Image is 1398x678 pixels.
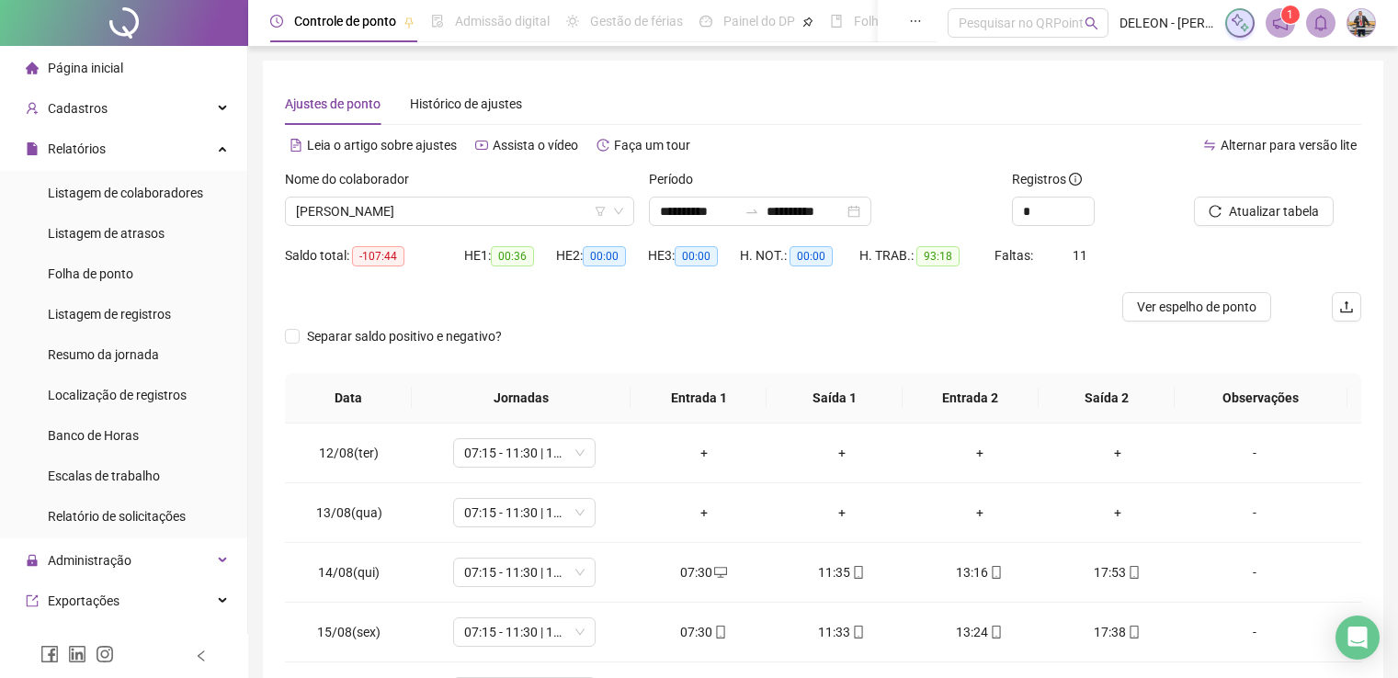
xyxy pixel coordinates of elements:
span: Resumo da jornada [48,347,159,362]
span: DELEON - [PERSON_NAME] [1120,13,1214,33]
span: 14/08(qui) [318,565,380,580]
sup: 1 [1281,6,1300,24]
span: desktop [712,566,727,579]
div: + [650,503,758,523]
div: 07:30 [650,622,758,642]
th: Saída 1 [767,373,903,424]
th: Saída 2 [1039,373,1175,424]
span: Assista o vídeo [493,138,578,153]
span: youtube [475,139,488,152]
span: Página inicial [48,61,123,75]
span: Cadastros [48,101,108,116]
label: Período [649,169,705,189]
span: Relatório de solicitações [48,509,186,524]
div: + [1063,443,1172,463]
span: 00:00 [790,246,833,266]
span: Separar saldo positivo e negativo? [300,326,509,346]
span: user-add [26,102,39,115]
div: - [1200,562,1309,582]
span: search [1085,17,1098,30]
span: mobile [988,566,1003,579]
span: 07:15 - 11:30 | 13:00 - 17:30 [464,439,585,467]
span: Registros [1012,169,1082,189]
span: reload [1209,205,1222,218]
div: 11:35 [788,562,896,582]
span: Leia o artigo sobre ajustes [307,138,457,153]
span: Folha de pagamento [854,14,972,28]
span: left [195,650,208,662]
button: Ver espelho de ponto [1122,292,1271,322]
span: Folha de ponto [48,266,133,281]
span: 13/08(qua) [316,505,382,520]
span: Controle de ponto [294,14,396,28]
span: mobile [850,626,865,638]
div: HE 3: [648,245,740,266]
span: clock-circle [270,15,283,28]
span: Escalas de trabalho [48,469,160,483]
span: Observações [1189,388,1333,408]
div: 13:24 [926,622,1034,642]
span: info-circle [1069,173,1082,186]
span: mobile [1126,626,1141,638]
span: dashboard [699,15,712,28]
span: 07:15 - 11:30 | 13:00 - 17:30 [464,499,585,526]
span: Ver espelho de ponto [1137,297,1256,317]
div: 17:38 [1063,622,1172,642]
span: file-text [290,139,302,152]
span: pushpin [802,17,813,28]
span: Exportações [48,593,119,608]
span: 00:00 [675,246,718,266]
span: Banco de Horas [48,428,139,443]
div: H. NOT.: [740,245,859,266]
span: home [26,62,39,74]
span: history [597,139,609,152]
div: + [788,503,896,523]
div: 11:33 [788,622,896,642]
span: 00:00 [583,246,626,266]
img: 5595 [1347,9,1375,37]
span: 15/08(sex) [317,625,381,639]
span: MATHEUS SILVA MAGALHAES [296,198,623,225]
th: Jornadas [412,373,631,424]
span: Painel do DP [723,14,795,28]
div: + [788,443,896,463]
span: mobile [988,626,1003,638]
th: Data [285,373,412,424]
div: 17:53 [1063,562,1172,582]
th: Entrada 1 [631,373,767,424]
span: lock [26,554,39,567]
img: sparkle-icon.fc2bf0ac1784a2077858766a79e2daf3.svg [1230,13,1250,33]
span: -107:44 [352,246,404,266]
div: H. TRAB.: [859,245,994,266]
label: Nome do colaborador [285,169,421,189]
th: Observações [1175,373,1347,424]
div: - [1200,622,1309,642]
span: mobile [712,626,727,638]
span: Admissão digital [455,14,550,28]
span: file-done [431,15,444,28]
span: Listagem de registros [48,307,171,322]
span: Localização de registros [48,388,187,402]
span: filter [595,206,606,217]
th: Entrada 2 [903,373,1039,424]
span: 11 [1073,248,1087,263]
span: 00:36 [491,246,534,266]
div: + [650,443,758,463]
span: swap [1203,139,1216,152]
span: mobile [1126,566,1141,579]
span: file [26,142,39,155]
span: 07:15 - 11:30 | 13:00 - 17:30 [464,618,585,646]
span: Listagem de atrasos [48,226,165,241]
span: Faltas: [995,248,1036,263]
span: to [744,204,759,219]
div: + [926,503,1034,523]
div: Open Intercom Messenger [1335,616,1380,660]
span: mobile [850,566,865,579]
span: Gestão de férias [590,14,683,28]
span: facebook [40,645,59,663]
span: Administração [48,553,131,568]
span: pushpin [403,17,415,28]
span: 12/08(ter) [319,446,379,460]
span: sun [566,15,579,28]
span: notification [1272,15,1289,31]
